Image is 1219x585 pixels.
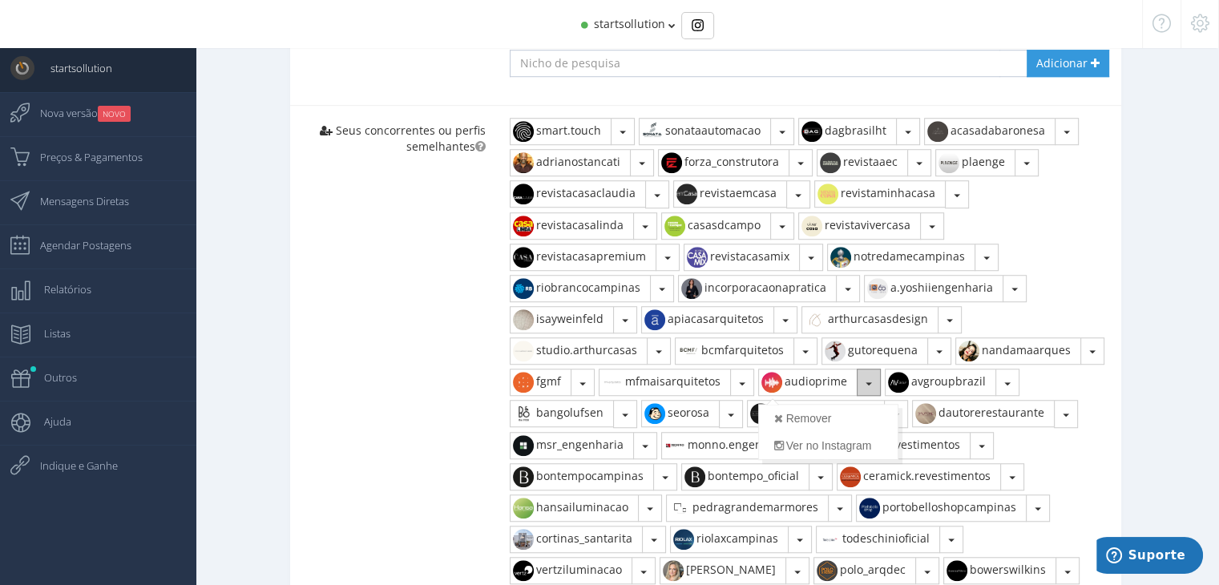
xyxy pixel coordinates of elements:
span: Ajuda [28,401,71,442]
small: NOVO [98,106,131,122]
button: audioprime [758,369,858,396]
img: 465288462_533418916317565_6860581773144865723_n.jpg [671,526,696,552]
button: gutorequena [821,337,928,365]
img: 65427132_398376034365683_5510214600047460352_n.jpg [886,369,911,395]
button: cortinas_santarita [510,526,643,553]
input: Nicho de pesquisa [510,50,1000,77]
img: 346444381_9342729912468288_7931744015680999149_n.jpg [799,119,825,144]
button: acasadabaronesa [924,118,1056,145]
img: 10946411_332853116912601_1342501802_a.jpg [684,244,710,270]
img: 164509491_1471383016548155_6031935002710048168_n.jpg [662,433,688,458]
span: Adicionar [1036,55,1088,71]
button: isayweinfeld [510,306,614,333]
button: hansailuminacao [510,494,639,522]
iframe: Abre um widget para que você possa encontrar mais informações [1096,537,1203,577]
img: 280960001_336472601929613_5709145748525088163_n.jpg [817,150,843,175]
button: casasdcampo [661,212,771,240]
button: revistaemcasa [673,180,787,208]
button: bowerswilkins [943,557,1056,584]
span: Nova versão [24,93,131,133]
img: 469036538_1630868254448238_6616504112757284472_n.jpg [857,495,882,521]
img: 117093785_331373404703993_4984820565903962375_n.jpg [667,495,692,521]
button: fgmf [510,369,571,396]
span: Outros [28,357,77,397]
img: 435762071_730483905958281_3723056036299629208_n.jpg [642,307,668,333]
button: revistaaec [817,149,908,176]
button: polo_arqdec [813,557,916,584]
button: atelierevestimentos [828,432,971,459]
span: Mensagens Diretas [24,181,129,221]
span: Seus concorrentes ou perfis semelhantes [336,123,486,154]
img: 447277494_1434730984076998_9189742459060406547_n.jpg [640,119,665,144]
button: bcmfarquitetos [675,337,794,365]
img: 18722843_653361771529719_5058143256051712000_a.jpg [944,558,970,583]
button: riolaxcampinas [670,526,789,553]
img: Instagram_simple_icon.svg [692,19,704,31]
img: 472609016_1140233804349801_1827721688439255435_n.jpg [511,401,536,426]
img: 433984445_980338533513765_1589975169339552118_n.jpg [511,526,536,552]
button: pedragrandemarmores [666,494,829,522]
img: 25014361_366045030525633_5773549623469670400_n.jpg [676,338,701,364]
button: incorporacaonapratica [678,275,837,302]
img: 506373004_18406897510104216_3601520914290958276_n.jpg [511,433,536,458]
img: 472938717_1266440151234696_2393321487702490433_n.jpg [662,213,688,239]
img: 497918845_18276879220256343_6488753577587977956_n.jpg [802,307,828,333]
img: 459167979_3919322041619654_8763003105972475275_n.jpg [838,464,863,490]
button: a.yoshiiengenharia [864,275,1003,302]
div: Basic example [681,12,714,39]
button: bangolufsen [510,400,614,427]
img: 510464331_18517135579014214_2837598719929297352_n.jpg [956,338,982,364]
img: 241314808_3026953594239950_8551923926462911206_n.jpg [511,369,536,395]
img: 487832847_678714677847073_1562860289279724816_n.jpg [814,558,840,583]
span: Agendar Postagens [24,225,131,265]
a: Ver no Instagram [759,432,898,459]
span: startsollution [594,16,665,31]
img: 56726670_834245523591722_3064683758125842432_n.jpg [511,244,536,270]
button: todeschinioficial [816,526,940,553]
button: vertziluminacao [510,557,632,584]
img: 118585578_388034469086241_4025542939894861859_n.jpg [511,558,536,583]
button: notredamecampinas [827,244,975,271]
button: apiacasarquitetos [641,306,774,333]
button: revistavivercasa [798,212,921,240]
img: 124097832_856393278499837_6818893702406155891_n.jpg [799,213,825,239]
img: 118639661_318441709467496_8311346283463735986_n.jpg [748,401,773,426]
button: plaenge [935,149,1015,176]
span: Relatórios [28,269,91,309]
img: 128655427_174881647675028_3006212370573278215_n.jpg [511,464,536,490]
span: Listas [28,313,71,353]
img: 455698094_1025222475716450_8529014133980739191_n.jpg [936,150,962,175]
img: 281068750_417741336851375_1707124365525379184_n.jpg [815,181,841,207]
button: revistacasapremium [510,244,656,271]
button: [PERSON_NAME] [660,557,786,584]
button: revistacasamix [684,244,800,271]
button: forza_construtora [658,149,789,176]
img: 385168247_710654944302097_2653427059827577136_n.jpg [511,495,536,521]
img: 428058212_7033633020095471_4923266125859884886_n.jpg [599,369,625,395]
button: nandamaarques [955,337,1081,365]
img: 87530944_672017603577536_7684432422305267712_n.jpg [674,181,700,207]
button: ceramick.revestimentos [837,463,1001,490]
button: dautorerestaurante [912,400,1055,427]
img: 475954562_1279275506630378_7857571124593399941_n.jpg [865,276,890,301]
span: Indique e Ganhe [24,446,118,486]
button: avgroupbrazil [885,369,996,396]
img: 317487240_192326016654266_7463711929843856284_n.jpg [817,526,842,552]
button: revistacasalinda [510,212,634,240]
img: 397349615_230113083226601_4475236768887805992_n.jpg [511,276,536,301]
button: adrianostancati [510,149,631,176]
button: portobelloshopcampinas [856,494,1027,522]
button: revistacasaclaudia [510,180,646,208]
img: 251518414_318815456276155_8666963608144503314_n.jpg [511,119,536,144]
img: User Image [10,56,34,80]
button: riobrancocampinas [510,275,651,302]
button: arthurcasasdesign [801,306,938,333]
button: mfmaisarquitetos [599,369,731,396]
img: 300805246_123259963637135_5004240074345582672_n.jpg [822,338,848,364]
img: 445965267_2363021854035735_299730736189093231_n.jpg [511,338,536,364]
img: 453374802_859928135502463_2731132896160076662_n.jpg [679,276,704,301]
button: kaizen.restaurante [747,400,885,427]
img: 139041412_121645533075380_1011494501628951732_n.jpg [682,464,708,490]
button: bontempocampinas [510,463,654,490]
